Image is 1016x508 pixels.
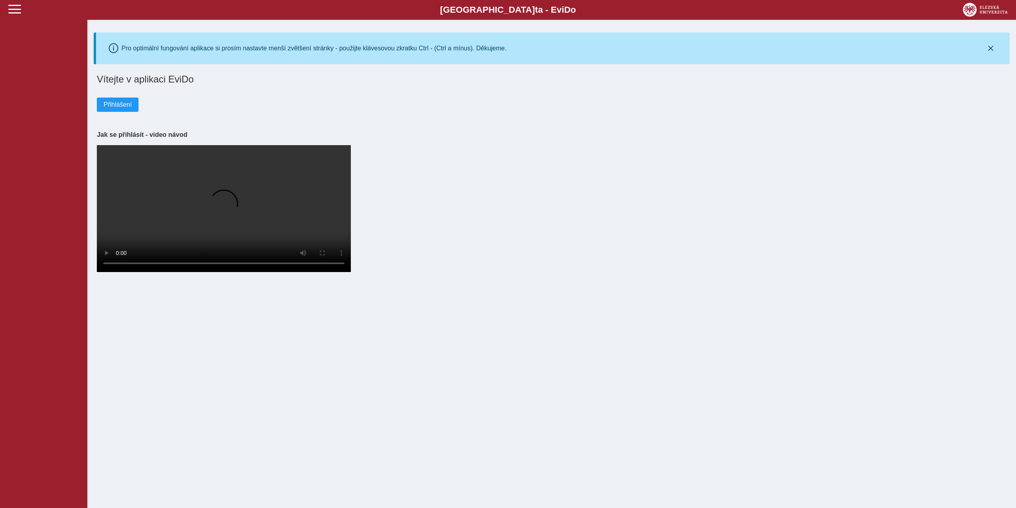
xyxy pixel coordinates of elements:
[963,3,1008,17] img: logo_web_su.png
[564,5,570,15] span: D
[571,5,576,15] span: o
[97,131,1006,138] h3: Jak se přihlásit - video návod
[121,45,506,52] div: Pro optimální fungování aplikace si prosím nastavte menší zvětšení stránky - použijte klávesovou ...
[535,5,538,15] span: t
[97,145,351,272] video: Your browser does not support the video tag.
[104,101,132,108] span: Přihlášení
[97,98,139,112] button: Přihlášení
[24,5,992,15] b: [GEOGRAPHIC_DATA] a - Evi
[97,74,1006,85] h1: Vítejte v aplikaci EviDo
